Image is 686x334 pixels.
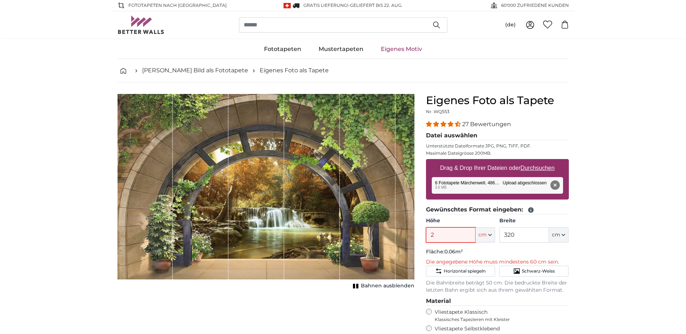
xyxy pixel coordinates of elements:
span: 4.41 stars [426,121,462,128]
button: Schwarz-Weiss [499,266,568,277]
p: Die Bahnbreite beträgt 50 cm. Die bedruckte Breite der letzten Bahn ergibt sich aus Ihrem gewählt... [426,279,569,294]
span: - [348,3,402,8]
button: cm [549,227,568,243]
span: Schwarz-Weiss [522,268,555,274]
button: Bahnen ausblenden [351,281,414,291]
span: 0.06m² [444,248,463,255]
h1: Eigenes Foto als Tapete [426,94,569,107]
span: Geliefert bis 22. Aug. [350,3,402,8]
p: Die angegebene Höhe muss mindestens 60 cm sein. [426,258,569,266]
span: 27 Bewertungen [462,121,511,128]
button: Horizontal spiegeln [426,266,495,277]
img: Betterwalls [118,16,165,34]
span: Klassisches Tapezieren mit Kleister [435,317,563,322]
legend: Gewünschtes Format eingeben: [426,205,569,214]
legend: Datei auswählen [426,131,569,140]
button: cm [476,227,495,243]
a: Mustertapeten [310,40,372,59]
u: Durchsuchen [520,165,554,171]
span: GRATIS Lieferung! [303,3,348,8]
p: Fläche: [426,248,569,256]
p: Unterstützte Dateiformate JPG, PNG, TIFF, PDF. [426,143,569,149]
span: cm [478,231,487,239]
a: Eigenes Motiv [372,40,431,59]
img: Schweiz [284,3,291,8]
button: (de) [499,18,521,31]
a: Fototapeten [255,40,310,59]
span: Bahnen ausblenden [361,282,414,290]
label: Drag & Drop Ihrer Dateien oder [437,161,558,175]
span: Nr. WQ553 [426,109,449,114]
span: Horizontal spiegeln [444,268,486,274]
span: 60'000 ZUFRIEDENE KUNDEN [501,2,569,9]
div: 1 of 1 [118,94,414,291]
legend: Material [426,297,569,306]
nav: breadcrumbs [118,59,569,82]
a: Eigenes Foto als Tapete [260,66,329,75]
span: Fototapeten nach [GEOGRAPHIC_DATA] [128,2,227,9]
label: Höhe [426,217,495,224]
p: Maximale Dateigrösse 200MB. [426,150,569,156]
label: Breite [499,217,568,224]
a: [PERSON_NAME] Bild als Fototapete [142,66,248,75]
span: cm [552,231,560,239]
label: Vliestapete Klassisch [435,309,563,322]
